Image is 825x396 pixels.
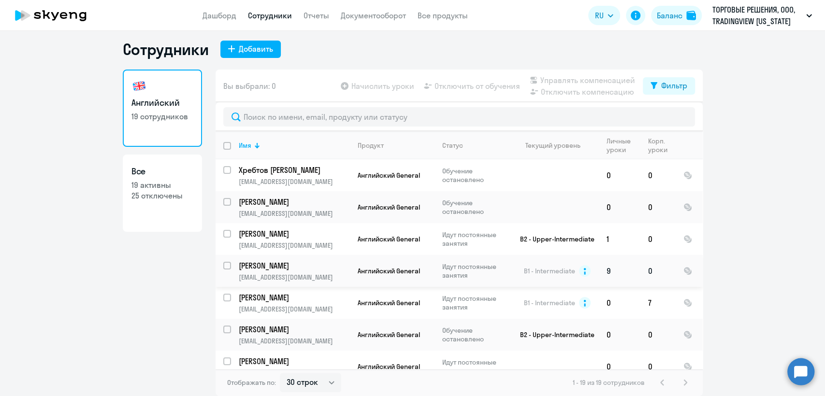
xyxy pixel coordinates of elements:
a: Все19 активны25 отключены [123,155,202,232]
div: Текущий уровень [517,141,598,150]
div: Текущий уровень [525,141,580,150]
p: [EMAIL_ADDRESS][DOMAIN_NAME] [239,177,349,186]
p: Обучение остановлено [442,167,508,184]
td: 0 [599,191,640,223]
td: 0 [640,191,676,223]
p: 19 активны [131,180,193,190]
p: Идут постоянные занятия [442,294,508,311]
td: B2 - Upper-Intermediate [509,223,599,255]
span: Английский General [358,298,420,307]
div: Добавить [239,43,273,55]
p: [PERSON_NAME] [239,260,348,271]
p: [EMAIL_ADDRESS][DOMAIN_NAME] [239,337,349,345]
p: Идут постоянные занятия [442,230,508,248]
span: Английский General [358,235,420,243]
p: [EMAIL_ADDRESS][DOMAIN_NAME] [239,305,349,313]
a: Отчеты [304,11,329,20]
p: 19 сотрудников [131,111,193,122]
td: 9 [599,255,640,287]
h3: Английский [131,97,193,109]
a: [PERSON_NAME] [239,260,349,271]
td: 0 [599,159,640,191]
p: 25 отключены [131,190,193,201]
a: Английский19 сотрудников [123,70,202,147]
p: [EMAIL_ADDRESS][DOMAIN_NAME] [239,368,349,377]
button: Балансbalance [651,6,702,25]
div: Личные уроки [607,137,640,154]
span: Отображать по: [227,378,276,387]
button: Добавить [220,41,281,58]
input: Поиск по имени, email, продукту или статусу [223,107,695,127]
td: 0 [640,159,676,191]
span: B1 - Intermediate [524,267,575,275]
span: 1 - 19 из 19 сотрудников [573,378,645,387]
p: ТОРГОВЫЕ РЕШЕНИЯ, ООО, TRADINGVIEW [US_STATE] LLC ([GEOGRAPHIC_DATA]) [712,4,802,27]
button: ТОРГОВЫЕ РЕШЕНИЯ, ООО, TRADINGVIEW [US_STATE] LLC ([GEOGRAPHIC_DATA]) [708,4,817,27]
button: RU [588,6,620,25]
a: [PERSON_NAME] [239,356,349,367]
td: 1 [599,223,640,255]
p: [PERSON_NAME] [239,197,348,207]
div: Баланс [657,10,682,21]
td: B2 - Upper-Intermediate [509,319,599,351]
td: 7 [640,287,676,319]
p: [EMAIL_ADDRESS][DOMAIN_NAME] [239,273,349,282]
td: 0 [640,255,676,287]
span: RU [595,10,604,21]
a: [PERSON_NAME] [239,228,349,239]
a: Дашборд [203,11,236,20]
td: 0 [640,319,676,351]
p: [EMAIL_ADDRESS][DOMAIN_NAME] [239,241,349,250]
div: Статус [442,141,463,150]
img: balance [686,11,696,20]
td: 0 [599,351,640,382]
div: Имя [239,141,349,150]
div: Имя [239,141,251,150]
div: Продукт [358,141,384,150]
span: B1 - Intermediate [524,298,575,307]
p: [EMAIL_ADDRESS][DOMAIN_NAME] [239,209,349,218]
a: Документооборот [341,11,406,20]
td: 0 [640,223,676,255]
a: [PERSON_NAME] [239,197,349,207]
a: Сотрудники [248,11,292,20]
p: Хребтов [PERSON_NAME] [239,165,348,175]
p: Идут постоянные занятия [442,358,508,375]
a: [PERSON_NAME] [239,292,349,303]
p: Обучение остановлено [442,198,508,216]
td: 0 [599,287,640,319]
a: Все продукты [418,11,468,20]
span: Английский General [358,267,420,275]
td: 0 [640,351,676,382]
span: Вы выбрали: 0 [223,80,276,92]
p: [PERSON_NAME] [239,324,348,335]
img: english [131,78,147,94]
p: [PERSON_NAME] [239,228,348,239]
div: Фильтр [661,80,687,91]
p: Обучение остановлено [442,326,508,343]
span: Английский General [358,171,420,180]
a: Хребтов [PERSON_NAME] [239,165,349,175]
button: Фильтр [643,77,695,95]
h1: Сотрудники [123,40,209,59]
p: [PERSON_NAME] [239,356,348,367]
a: [PERSON_NAME] [239,324,349,335]
p: [PERSON_NAME] [239,292,348,303]
span: Английский General [358,203,420,212]
p: Идут постоянные занятия [442,262,508,280]
div: Корп. уроки [648,137,675,154]
td: 0 [599,319,640,351]
span: Английский General [358,362,420,371]
span: Английский General [358,330,420,339]
h3: Все [131,165,193,178]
